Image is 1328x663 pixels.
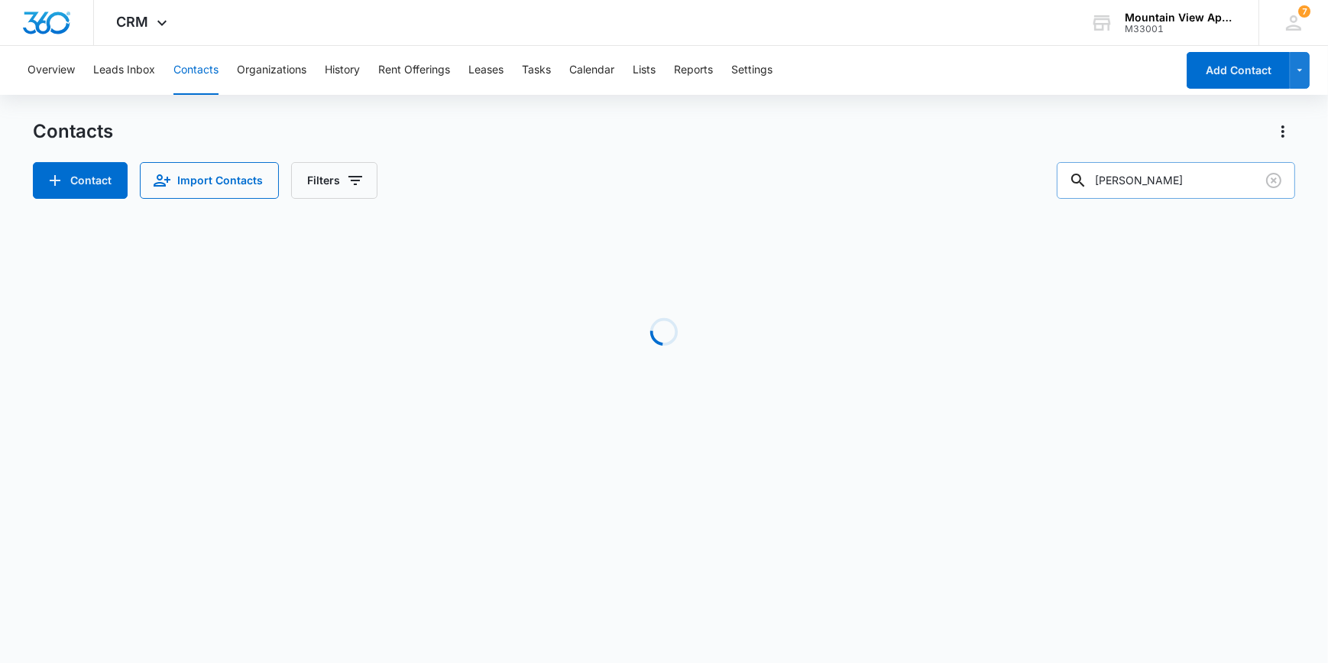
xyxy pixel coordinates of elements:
[1057,162,1295,199] input: Search Contacts
[325,46,360,95] button: History
[93,46,155,95] button: Leads Inbox
[1262,168,1286,193] button: Clear
[33,162,128,199] button: Add Contact
[1125,11,1236,24] div: account name
[1298,5,1310,18] div: notifications count
[140,162,279,199] button: Import Contacts
[674,46,713,95] button: Reports
[117,14,149,30] span: CRM
[569,46,614,95] button: Calendar
[731,46,773,95] button: Settings
[522,46,551,95] button: Tasks
[1187,52,1290,89] button: Add Contact
[1271,119,1295,144] button: Actions
[28,46,75,95] button: Overview
[1298,5,1310,18] span: 7
[33,120,113,143] h1: Contacts
[173,46,219,95] button: Contacts
[237,46,306,95] button: Organizations
[291,162,377,199] button: Filters
[633,46,656,95] button: Lists
[1125,24,1236,34] div: account id
[468,46,504,95] button: Leases
[378,46,450,95] button: Rent Offerings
